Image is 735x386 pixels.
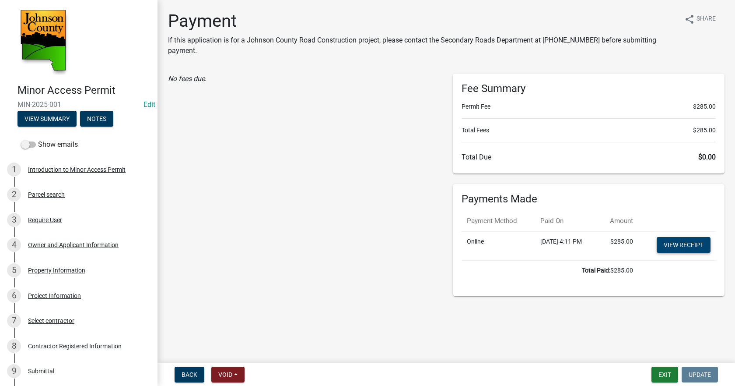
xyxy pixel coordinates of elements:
[7,188,21,202] div: 2
[535,231,598,260] td: [DATE] 4:11 PM
[168,74,206,83] i: No fees due.
[7,263,21,277] div: 5
[28,242,119,248] div: Owner and Applicant Information
[211,367,245,382] button: Void
[462,153,716,161] h6: Total Due
[462,126,716,135] li: Total Fees
[7,213,21,227] div: 3
[28,293,81,299] div: Project Information
[28,166,126,173] div: Introduction to Minor Access Permit
[168,35,676,56] p: If this application is for a Johnson County Road Construction project, please contact the Seconda...
[462,82,716,95] h6: Fee Summary
[28,368,54,374] div: Submittal
[17,100,140,109] span: MIN-2025-001
[28,343,122,349] div: Contractor Registered Information
[21,139,78,150] label: Show emails
[17,111,77,127] button: View Summary
[693,126,716,135] span: $285.00
[657,237,710,253] a: View receipt
[28,318,74,324] div: Select contractor
[143,100,155,109] wm-modal-confirm: Edit Application Number
[598,211,638,231] th: Amount
[462,260,638,280] td: $285.00
[582,267,610,274] b: Total Paid:
[17,116,77,123] wm-modal-confirm: Summary
[218,371,232,378] span: Void
[80,116,113,123] wm-modal-confirm: Notes
[651,367,678,382] button: Exit
[7,314,21,328] div: 7
[17,9,69,75] img: Johnson County, Iowa
[462,193,716,205] h6: Payments Made
[80,111,113,127] button: Notes
[7,163,21,177] div: 1
[28,217,62,223] div: Require User
[535,211,598,231] th: Paid On
[7,339,21,353] div: 8
[7,364,21,378] div: 9
[462,231,535,260] td: Online
[462,211,535,231] th: Payment Method
[698,153,716,161] span: $0.00
[677,11,723,28] button: shareShare
[696,14,716,25] span: Share
[17,84,150,97] h4: Minor Access Permit
[28,191,65,198] div: Parcel search
[682,367,718,382] button: Update
[28,267,85,273] div: Property Information
[462,102,716,111] li: Permit Fee
[684,14,695,25] i: share
[7,238,21,252] div: 4
[168,11,676,32] h1: Payment
[7,289,21,303] div: 6
[143,100,155,109] a: Edit
[182,371,197,378] span: Back
[689,371,711,378] span: Update
[693,102,716,111] span: $285.00
[175,367,204,382] button: Back
[598,231,638,260] td: $285.00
